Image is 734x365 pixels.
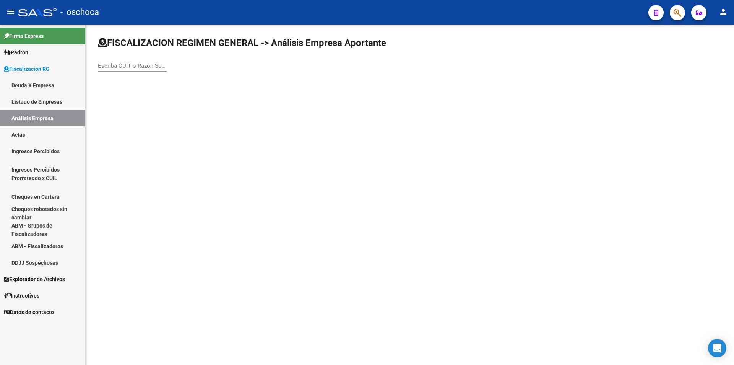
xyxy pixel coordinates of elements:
span: Explorador de Archivos [4,275,65,283]
span: Fiscalización RG [4,65,50,73]
h1: FISCALIZACION REGIMEN GENERAL -> Análisis Empresa Aportante [98,37,386,49]
span: Datos de contacto [4,308,54,316]
span: Padrón [4,48,28,57]
div: Open Intercom Messenger [708,339,726,357]
span: - oschoca [60,4,99,21]
span: Instructivos [4,291,39,300]
span: Firma Express [4,32,44,40]
mat-icon: person [719,7,728,16]
mat-icon: menu [6,7,15,16]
